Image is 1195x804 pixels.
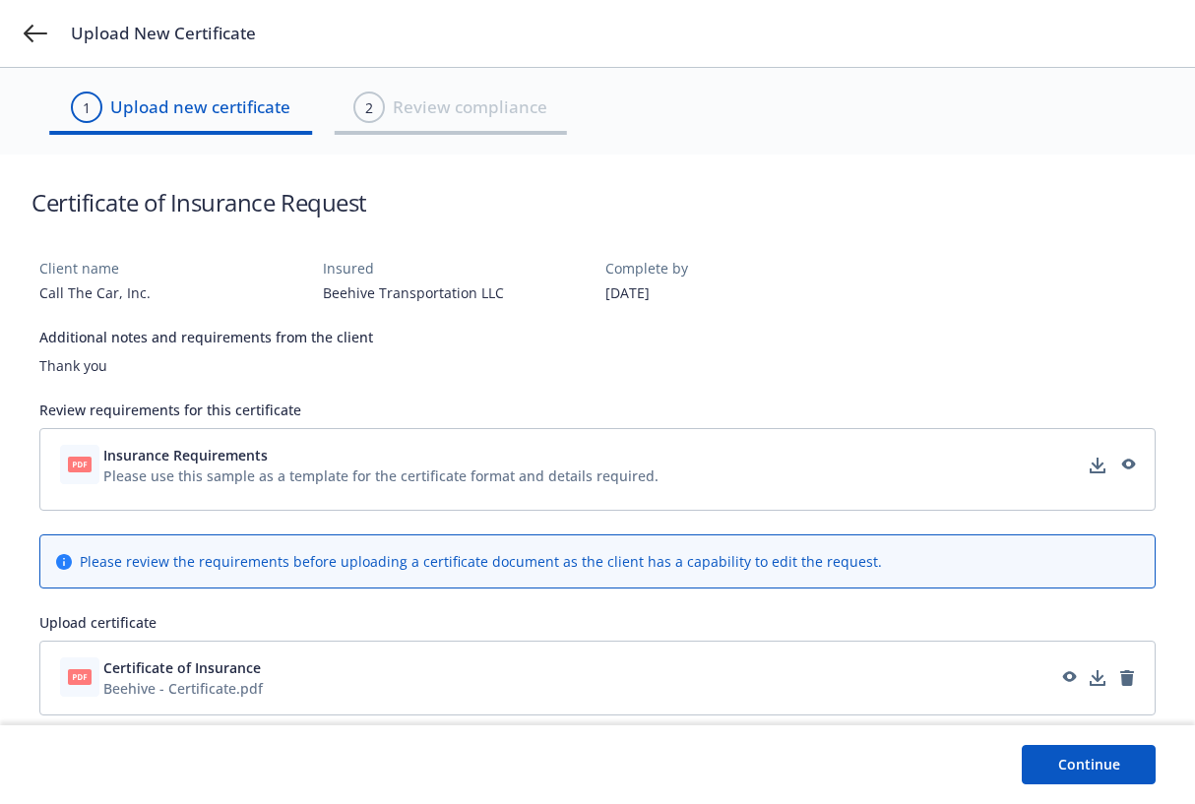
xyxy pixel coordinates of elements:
div: Additional notes and requirements from the client [39,327,1156,347]
a: download [1086,454,1109,477]
div: Insurance RequirementsPlease use this sample as a template for the certificate format and details... [39,428,1156,511]
span: Upload new certificate [110,94,290,120]
div: Beehive Transportation LLC [323,282,591,303]
div: 2 [365,97,373,118]
button: Certificate of Insurance [103,657,263,678]
a: preview [1115,454,1139,477]
a: remove [1115,666,1139,690]
a: download [1086,666,1109,690]
div: 1 [83,97,91,118]
span: Upload New Certificate [71,22,256,45]
span: Review compliance [393,94,547,120]
button: Continue [1022,745,1156,784]
div: Upload certificate [39,612,1156,633]
div: Please use this sample as a template for the certificate format and details required. [103,465,659,486]
span: Certificate of Insurance [103,657,261,678]
div: Insured [323,258,591,278]
button: Insurance Requirements [103,445,659,465]
div: Please review the requirements before uploading a certificate document as the client has a capabi... [80,551,882,572]
div: Thank you [39,355,1156,376]
span: Insurance Requirements [103,445,268,465]
div: Call The Car, Inc. [39,282,307,303]
h1: Certificate of Insurance Request [31,186,367,218]
a: preview [1056,666,1080,690]
div: Complete by [605,258,873,278]
div: Review requirements for this certificate [39,400,1156,420]
div: [DATE] [605,282,873,303]
div: Client name [39,258,307,278]
div: Beehive - Certificate.pdf [103,678,263,699]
